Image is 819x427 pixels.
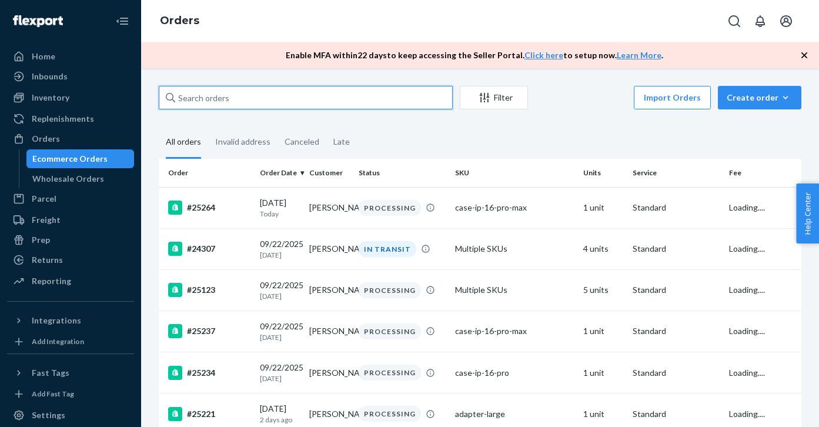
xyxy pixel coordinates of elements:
a: Ecommerce Orders [26,149,135,168]
td: [PERSON_NAME] [305,311,354,352]
p: [DATE] [260,332,300,342]
td: Loading.... [724,228,801,269]
p: [DATE] [260,250,300,260]
a: Orders [160,14,199,27]
p: Enable MFA within 22 days to keep accessing the Seller Portal. to setup now. . [286,49,663,61]
div: Home [32,51,55,62]
td: 1 unit [579,187,628,228]
div: 09/22/2025 [260,321,300,342]
button: Create order [718,86,801,109]
p: Standard [633,284,720,296]
a: Home [7,47,134,66]
div: #25264 [168,201,250,215]
div: Filter [460,92,527,104]
th: Status [354,159,450,187]
td: [PERSON_NAME] [305,228,354,269]
div: Settings [32,409,65,421]
th: Order Date [255,159,305,187]
div: adapter-large [455,408,574,420]
button: Filter [460,86,528,109]
a: Learn More [617,50,661,60]
a: Orders [7,129,134,148]
td: Loading.... [724,187,801,228]
div: Create order [727,92,793,104]
td: 1 unit [579,311,628,352]
div: Prep [32,234,50,246]
button: Fast Tags [7,363,134,382]
td: Loading.... [724,311,801,352]
div: Inventory [32,92,69,104]
div: 09/22/2025 [260,362,300,383]
div: Returns [32,254,63,266]
input: Search orders [159,86,453,109]
a: Prep [7,231,134,249]
div: Orders [32,133,60,145]
a: Reporting [7,272,134,291]
p: 2 days ago [260,415,300,425]
div: #24307 [168,242,250,256]
div: Integrations [32,315,81,326]
div: Add Fast Tag [32,389,74,399]
p: [DATE] [260,373,300,383]
a: Returns [7,251,134,269]
button: Open account menu [774,9,798,33]
a: Click here [524,50,563,60]
div: IN TRANSIT [359,241,416,257]
button: Open notifications [748,9,772,33]
div: PROCESSING [359,323,421,339]
a: Inbounds [7,67,134,86]
button: Import Orders [634,86,711,109]
td: [PERSON_NAME] [305,269,354,311]
p: Standard [633,367,720,379]
td: 4 units [579,228,628,269]
div: PROCESSING [359,406,421,422]
p: Today [260,209,300,219]
a: Inventory [7,88,134,107]
button: Help Center [796,184,819,243]
div: Ecommerce Orders [32,153,108,165]
div: Parcel [32,193,56,205]
p: Standard [633,202,720,213]
button: Open Search Box [723,9,746,33]
div: case-ip-16-pro [455,367,574,379]
p: Standard [633,408,720,420]
div: 09/22/2025 [260,238,300,260]
a: Add Integration [7,335,134,349]
div: Wholesale Orders [32,173,104,185]
div: #25237 [168,324,250,338]
div: PROCESSING [359,282,421,298]
p: Standard [633,325,720,337]
div: 09/22/2025 [260,279,300,301]
button: Close Navigation [111,9,134,33]
div: Inbounds [32,71,68,82]
div: case-ip-16-pro-max [455,202,574,213]
div: PROCESSING [359,200,421,216]
div: Replenishments [32,113,94,125]
a: Add Fast Tag [7,387,134,401]
div: case-ip-16-pro-max [455,325,574,337]
td: [PERSON_NAME] [305,352,354,393]
button: Integrations [7,311,134,330]
img: Flexport logo [13,15,63,27]
div: Late [333,126,350,157]
td: Loading.... [724,269,801,311]
td: 1 unit [579,352,628,393]
div: Invalid address [215,126,270,157]
p: [DATE] [260,291,300,301]
th: Units [579,159,628,187]
a: Parcel [7,189,134,208]
th: Fee [724,159,801,187]
td: [PERSON_NAME] [305,187,354,228]
ol: breadcrumbs [151,4,209,38]
div: [DATE] [260,197,300,219]
a: Freight [7,211,134,229]
div: Reporting [32,275,71,287]
div: Add Integration [32,336,84,346]
a: Wholesale Orders [26,169,135,188]
a: Replenishments [7,109,134,128]
div: [DATE] [260,403,300,425]
div: #25234 [168,366,250,380]
th: SKU [450,159,579,187]
div: Canceled [285,126,319,157]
